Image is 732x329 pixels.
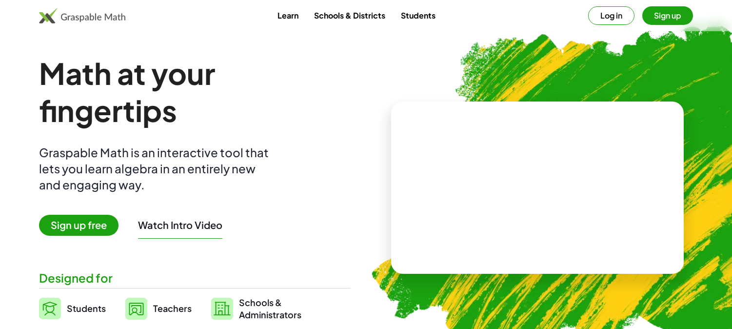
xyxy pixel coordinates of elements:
span: Students [67,303,106,314]
img: svg%3e [39,298,61,319]
a: Teachers [125,296,192,321]
a: Students [393,6,443,24]
a: Schools & Districts [306,6,393,24]
img: svg%3e [125,298,147,320]
img: svg%3e [211,298,233,320]
span: Teachers [153,303,192,314]
span: Sign up free [39,215,119,236]
a: Students [39,296,106,321]
span: Schools & Administrators [239,296,301,321]
div: Graspable Math is an interactive tool that lets you learn algebra in an entirely new and engaging... [39,144,273,193]
a: Schools &Administrators [211,296,301,321]
h1: Math at your fingertips [39,55,349,129]
video: What is this? This is dynamic math notation. Dynamic math notation plays a central role in how Gr... [464,151,611,225]
a: Learn [270,6,306,24]
button: Watch Intro Video [138,219,222,231]
button: Log in [588,6,634,25]
div: Designed for [39,270,351,286]
button: Sign up [642,6,693,25]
